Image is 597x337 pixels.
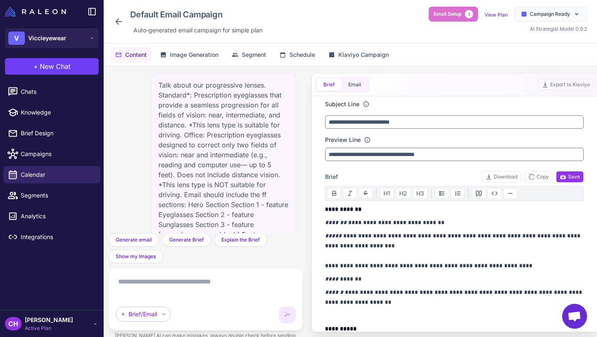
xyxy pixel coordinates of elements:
[3,125,100,142] a: Brief Design
[3,83,100,100] a: Chats
[396,188,411,199] button: H2
[21,212,94,221] span: Analytics
[125,50,147,59] span: Content
[524,171,553,183] button: Copy
[21,149,94,159] span: Campaigns
[5,317,22,330] div: CH
[116,307,171,322] div: Brief/Email
[25,315,73,325] span: [PERSON_NAME]
[21,191,94,200] span: Segments
[530,26,587,32] span: AI Strategist Model 0.9.2
[5,58,99,75] button: +New Chat
[3,145,100,163] a: Campaigns
[465,10,473,18] span: 3
[110,47,152,63] button: Content
[3,104,100,121] a: Knowledge
[5,7,69,17] a: Raleon Logo
[21,108,94,117] span: Knowledge
[40,61,70,71] span: New Chat
[530,10,570,18] span: Campaign Ready
[289,50,315,59] span: Schedule
[162,233,211,247] button: Generate Brief
[116,253,156,260] span: Show my Images
[429,7,478,22] button: Email Setup3
[338,50,389,59] span: Klaviyo Campaign
[3,187,100,204] a: Segments
[116,236,152,244] span: Generate email
[151,73,296,256] div: Talk about our progressive lenses. Standard*: Prescription eyeglasses that provide a seamless pro...
[21,170,94,179] span: Calendar
[323,47,394,63] button: Klaviyo Campaign
[5,28,99,48] button: VViccieyewear
[133,26,262,35] span: Auto‑generated email campaign for simple plan
[214,233,267,247] button: Explain the Brief
[342,78,368,91] button: Email
[34,61,38,71] span: +
[482,171,521,183] button: Download
[127,7,266,22] div: Click to edit campaign name
[109,233,159,247] button: Generate email
[130,24,266,37] div: Click to edit description
[434,10,461,18] span: Email Setup
[538,79,594,90] button: Export to Klaviyo
[21,129,94,138] span: Brief Design
[109,250,163,263] button: Show my Images
[413,188,428,199] button: H3
[556,171,584,183] button: Save
[380,188,394,199] button: H1
[21,87,94,96] span: Chats
[3,166,100,183] a: Calendar
[25,325,73,332] span: Active Plan
[8,32,25,45] div: V
[528,173,549,181] span: Copy
[155,47,223,63] button: Image Generation
[21,232,94,242] span: Integrations
[325,172,338,181] span: Brief
[325,100,359,109] label: Subject Line
[221,236,260,244] span: Explain the Brief
[227,47,271,63] button: Segment
[562,304,587,329] div: Open chat
[5,7,66,17] img: Raleon Logo
[3,208,100,225] a: Analytics
[274,47,320,63] button: Schedule
[242,50,266,59] span: Segment
[170,50,218,59] span: Image Generation
[3,228,100,246] a: Integrations
[560,173,580,181] span: Save
[317,78,342,91] button: Brief
[325,135,361,144] label: Preview Line
[485,12,508,18] a: View Plan
[28,34,66,43] span: Viccieyewear
[169,236,204,244] span: Generate Brief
